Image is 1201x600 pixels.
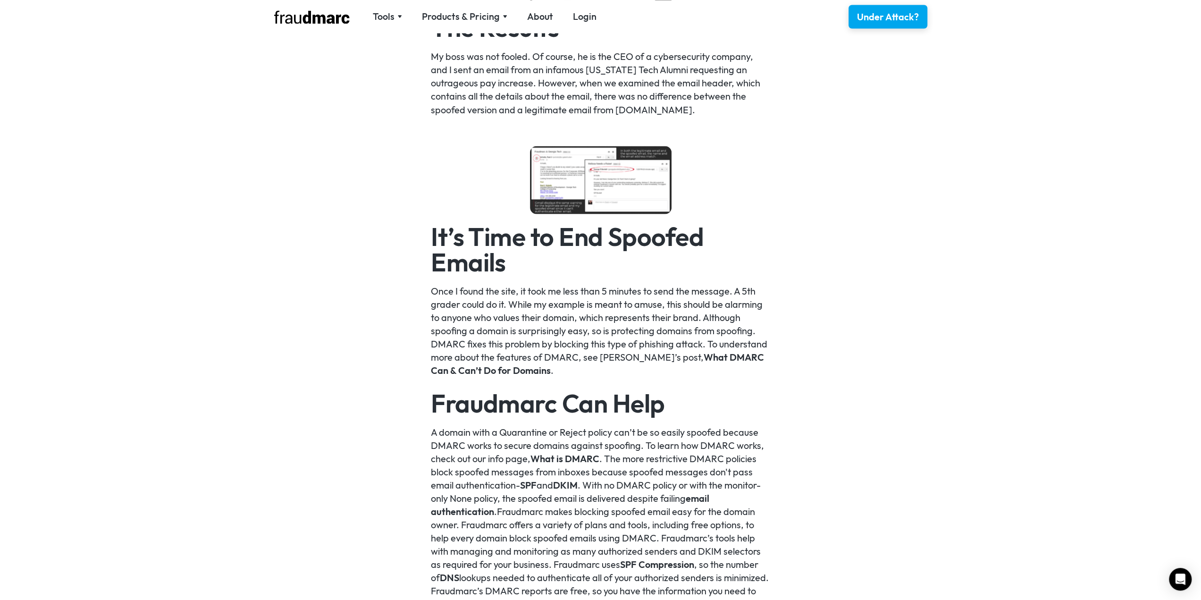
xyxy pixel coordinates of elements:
[440,571,459,583] a: DNS
[431,15,770,40] h2: The Results
[527,10,553,23] a: About
[422,10,500,23] div: Products & Pricing
[848,5,927,28] a: Under Attack?
[373,10,402,23] div: Tools
[573,10,596,23] a: Login
[530,146,672,214] img: spoofed message compare to real email without DMARC
[422,10,507,23] div: Products & Pricing
[1169,568,1192,591] div: Open Intercom Messenger
[857,10,919,24] div: Under Attack?
[431,50,770,116] p: My boss was not fooled. Of course, he is the CEO of a cybersecurity company, and I sent an email ...
[431,390,770,415] h2: Fraudmarc Can Help
[553,479,578,490] a: DKIM
[620,558,694,570] a: SPF Compression
[373,10,395,23] div: Tools
[530,452,599,464] a: What is DMARC
[520,479,537,490] a: SPF
[431,284,770,377] p: Once I found the site, it took me less than 5 minutes to send the message. A 5th grader could do ...
[431,223,770,274] h2: It’s Time to End Spoofed Emails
